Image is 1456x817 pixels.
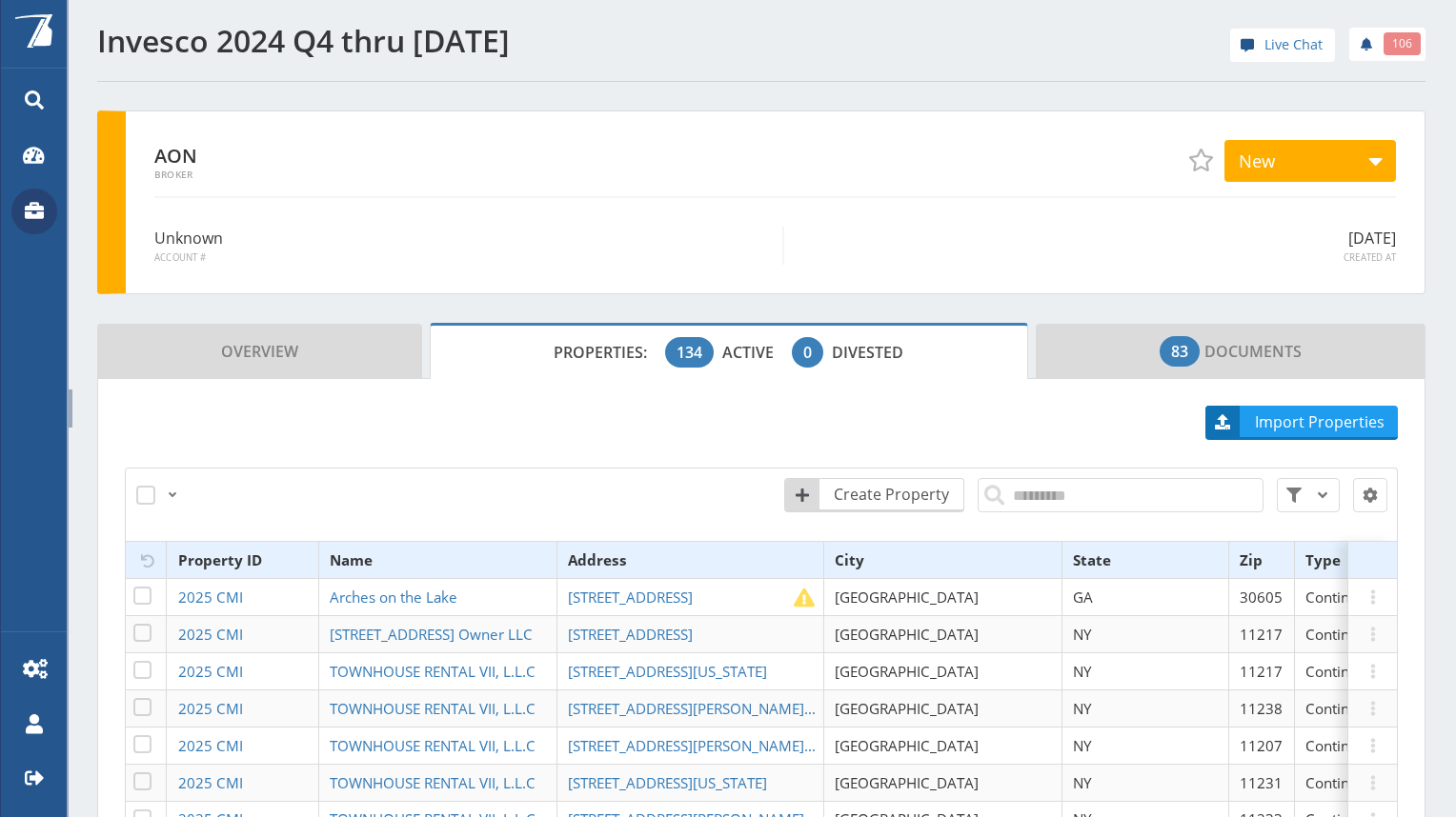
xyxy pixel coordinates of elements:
span: 2025 CMI [178,588,243,607]
span: [STREET_ADDRESS][PERSON_NAME][US_STATE] [568,736,879,755]
a: [STREET_ADDRESS] Owner LLC [330,625,538,644]
th: State [1062,542,1228,579]
span: 2025 CMI [178,736,243,755]
span: [STREET_ADDRESS] Owner LLC [330,625,533,644]
span: [STREET_ADDRESS][US_STATE] [568,662,767,681]
span: GA [1073,588,1093,607]
a: Create Property [784,478,964,512]
span: [STREET_ADDRESS] [568,588,693,607]
span: 2025 CMI [178,662,243,681]
span: TOWNHOUSE RENTAL VII, L.L.C [330,699,536,718]
span: Account # [154,251,768,265]
span: NY [1073,736,1092,755]
th: Address [556,542,823,579]
div: notifications [1335,24,1426,62]
div: Unknown [154,227,784,265]
span: Live Chat [1264,34,1323,55]
button: New [1224,140,1396,182]
a: [STREET_ADDRESS] [568,588,698,607]
span: 30605 [1240,588,1283,607]
span: [STREET_ADDRESS] [568,625,693,644]
th: City [823,542,1062,579]
span: New [1239,149,1275,172]
span: NY [1073,773,1092,792]
span: NY [1073,662,1092,681]
span: 11217 [1240,625,1283,644]
a: [STREET_ADDRESS][PERSON_NAME][US_STATE] [568,699,824,718]
div: [DATE] [784,227,1396,265]
th: Zip [1228,542,1294,579]
div: help [1230,29,1335,68]
th: Name [318,542,556,579]
span: TOWNHOUSE RENTAL VII, L.L.C [330,736,536,755]
span: 134 [677,341,702,364]
span: [GEOGRAPHIC_DATA] [835,699,979,718]
span: Broker [154,169,413,180]
span: [GEOGRAPHIC_DATA] [835,736,979,755]
a: 2025 CMI [178,773,249,792]
a: [STREET_ADDRESS] [568,625,698,644]
span: Overview [221,332,298,370]
span: [STREET_ADDRESS][US_STATE] [568,773,767,792]
a: 2025 CMI [178,699,249,718]
span: [GEOGRAPHIC_DATA] [835,588,979,607]
a: Arches on the Lake [330,588,463,607]
span: [STREET_ADDRESS][PERSON_NAME][US_STATE] [568,699,879,718]
a: Live Chat [1230,29,1335,62]
span: TOWNHOUSE RENTAL VII, L.L.C [330,773,536,792]
a: 2025 CMI [178,662,249,681]
span: Add to Favorites [1189,149,1212,171]
span: 11231 [1240,773,1283,792]
span: [GEOGRAPHIC_DATA] [835,773,979,792]
span: 2025 CMI [178,699,243,718]
button: Reset Sort Selection [136,550,154,570]
a: TOWNHOUSE RENTAL VII, L.L.C [330,736,541,755]
a: 2025 CMI [178,588,249,607]
span: Properties: [554,342,661,363]
span: Divested [832,342,903,363]
span: [GEOGRAPHIC_DATA] [835,625,979,644]
span: 0 [803,341,812,364]
a: 106 [1349,28,1426,61]
span: 83 [1171,340,1188,363]
th: Property ID [167,542,319,579]
a: [STREET_ADDRESS][PERSON_NAME][US_STATE] [568,736,824,755]
a: TOWNHOUSE RENTAL VII, L.L.C [330,662,541,681]
span: NY [1073,625,1092,644]
span: Created At [799,251,1396,265]
span: 11217 [1240,662,1283,681]
span: 11207 [1240,736,1283,755]
span: [GEOGRAPHIC_DATA] [835,662,979,681]
a: [STREET_ADDRESS][US_STATE] [568,662,773,681]
a: 2025 CMI [178,625,249,644]
span: 106 [1392,35,1412,52]
a: TOWNHOUSE RENTAL VII, L.L.C [330,773,541,792]
span: Arches on the Lake [330,588,457,607]
span: Import Properties [1243,410,1398,433]
span: Active [722,342,788,363]
span: Documents [1160,332,1302,370]
span: 2025 CMI [178,773,243,792]
h1: Invesco 2024 Q4 thru [DATE] [97,24,750,58]
span: 11238 [1240,699,1283,718]
span: TOWNHOUSE RENTAL VII, L.L.C [330,662,536,681]
label: Select All [136,478,163,505]
a: TOWNHOUSE RENTAL VII, L.L.C [330,699,541,718]
div: AON [154,140,413,180]
a: Import Properties [1205,406,1398,440]
span: Create Property [822,483,963,506]
a: 2025 CMI [178,736,249,755]
a: [STREET_ADDRESS][US_STATE] [568,773,773,792]
span: 2025 CMI [178,625,243,644]
span: NY [1073,699,1092,718]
